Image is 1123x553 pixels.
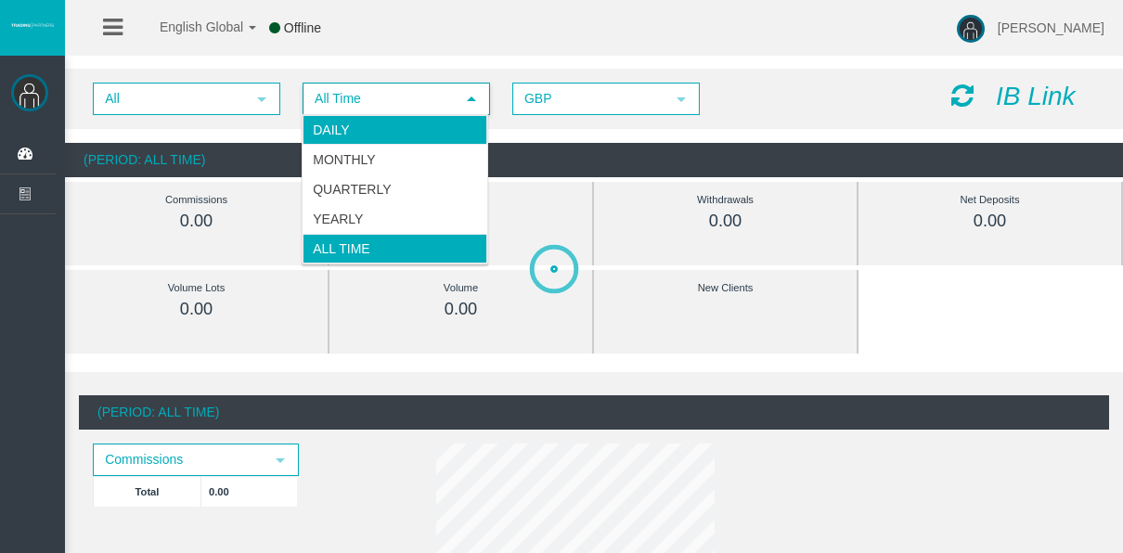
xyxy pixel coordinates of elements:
[998,20,1104,35] span: [PERSON_NAME]
[107,189,286,211] div: Commissions
[107,277,286,299] div: Volume Lots
[9,21,56,29] img: logo.svg
[371,299,550,320] div: 0.00
[107,299,286,320] div: 0.00
[284,20,321,35] span: Offline
[900,189,1079,211] div: Net Deposits
[94,476,201,507] td: Total
[201,476,298,507] td: 0.00
[951,83,974,109] i: Reload Dashboard
[254,92,269,107] span: select
[303,204,487,234] li: Yearly
[636,211,815,232] div: 0.00
[900,211,1079,232] div: 0.00
[957,15,985,43] img: user-image
[79,395,1109,430] div: (Period: All Time)
[371,277,550,299] div: Volume
[273,453,288,468] span: select
[514,84,665,113] span: GBP
[95,84,245,113] span: All
[674,92,689,107] span: select
[107,211,286,232] div: 0.00
[303,115,487,145] li: Daily
[996,82,1076,110] i: IB Link
[65,143,1123,177] div: (Period: All Time)
[303,234,487,264] li: All Time
[303,174,487,204] li: Quarterly
[636,189,815,211] div: Withdrawals
[136,19,243,34] span: English Global
[303,145,487,174] li: Monthly
[464,92,479,107] span: select
[304,84,455,113] span: All Time
[95,445,264,474] span: Commissions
